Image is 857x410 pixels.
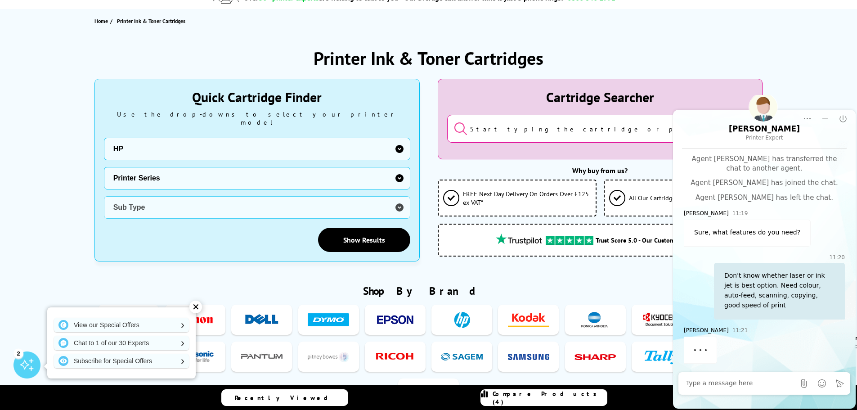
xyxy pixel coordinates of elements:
iframe: chat window [672,95,857,410]
a: Subscribe for Special Offers [54,354,189,368]
h2: Shop By Brand [94,284,763,298]
input: Start typing the cartridge or printer's name... [447,115,754,143]
img: Tally [641,348,682,365]
div: ✕ [189,301,202,313]
img: Sharp [574,348,616,365]
img: Kyocera [641,311,682,328]
img: Samsung [508,348,549,365]
span: All Our Cartridges Protect Your Warranty [629,194,740,202]
img: Kodak [508,311,549,328]
h1: Printer Ink & Toner Cartridges [314,46,543,70]
span: Compare Products (4) [493,390,607,406]
span: Recently Viewed [235,394,337,402]
img: Konica Minolta [574,311,616,328]
a: Recently Viewed [221,389,348,406]
span: Trust Score 5.0 - Our Customers Love Us! [596,236,708,244]
a: Show Results [318,228,410,252]
span: Printer Ink & Toner Cartridges [117,18,185,24]
img: Dell [241,311,283,328]
img: trustpilot rating [546,236,593,245]
img: Sagem [441,348,483,365]
img: Dymo [308,311,349,328]
a: Home [94,16,110,26]
div: Quick Cartridge Finder [104,88,410,106]
img: Pantum [241,348,283,365]
div: 2 [13,348,23,358]
div: Cartridge Searcher [447,88,754,106]
a: View our Special Offers [54,318,189,332]
img: Epson [374,311,416,328]
div: Use the drop-downs to select your printer model [104,110,410,126]
a: Chat to 1 of our 30 Experts [54,336,189,350]
img: trustpilot rating [492,234,546,245]
img: Ricoh [374,348,416,365]
img: HP [441,311,483,328]
div: Why buy from us? [438,166,763,175]
a: Compare Products (4) [480,389,607,406]
img: Pitney Bowes [308,348,349,365]
span: FREE Next Day Delivery On Orders Over £125 ex VAT* [463,189,591,207]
